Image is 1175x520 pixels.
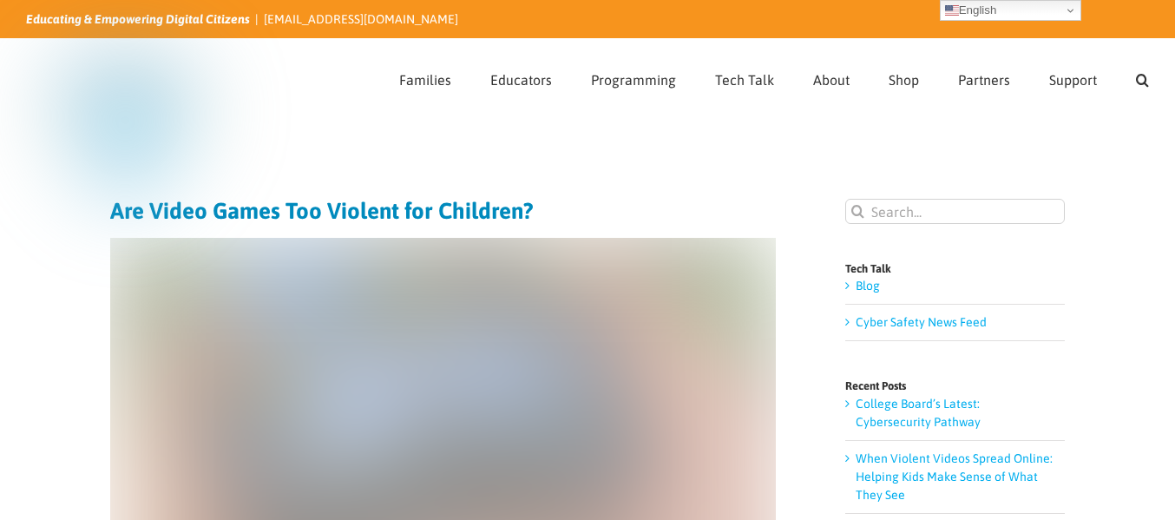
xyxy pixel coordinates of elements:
span: About [813,73,850,87]
span: Programming [591,73,676,87]
a: Programming [591,39,676,115]
input: Search... [845,199,1065,224]
a: Shop [889,39,919,115]
span: Tech Talk [715,73,774,87]
nav: Main Menu [399,39,1149,115]
input: Search [845,199,870,224]
img: Savvy Cyber Kids Logo [26,43,225,217]
a: College Board’s Latest: Cybersecurity Pathway [856,397,981,429]
h1: Are Video Games Too Violent for Children? [110,199,776,223]
h4: Tech Talk [845,263,1065,274]
a: Educators [490,39,552,115]
i: Educating & Empowering Digital Citizens [26,12,250,26]
a: Tech Talk [715,39,774,115]
a: Search [1136,39,1149,115]
span: Support [1049,73,1097,87]
a: Blog [856,279,880,293]
span: Families [399,73,451,87]
a: Cyber Safety News Feed [856,315,987,329]
img: en [945,3,959,17]
a: Families [399,39,451,115]
a: When Violent Videos Spread Online: Helping Kids Make Sense of What They See [856,451,1053,502]
a: About [813,39,850,115]
span: Shop [889,73,919,87]
a: [EMAIL_ADDRESS][DOMAIN_NAME] [264,12,458,26]
a: Partners [958,39,1010,115]
a: Support [1049,39,1097,115]
span: Educators [490,73,552,87]
span: Partners [958,73,1010,87]
h4: Recent Posts [845,380,1065,392]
